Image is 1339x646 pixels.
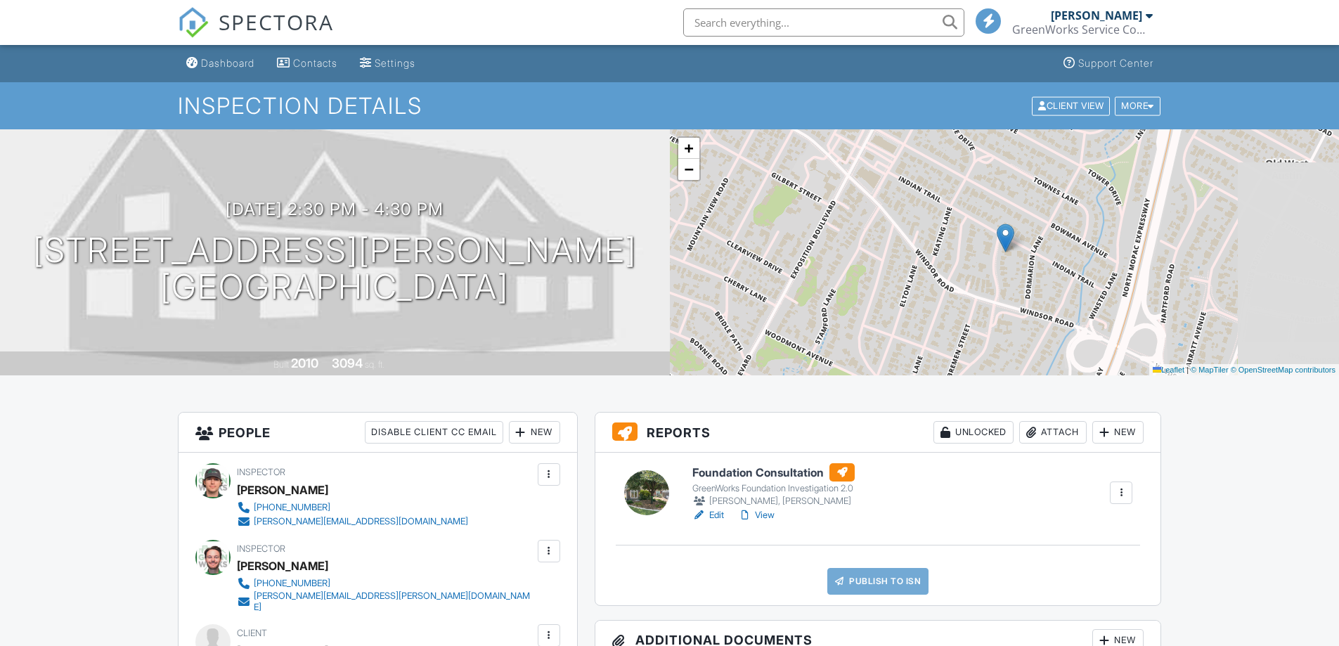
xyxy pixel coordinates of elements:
span: SPECTORA [219,7,334,37]
div: Attach [1019,421,1087,444]
img: Marker [997,224,1014,252]
h3: People [179,413,577,453]
span: Inspector [237,467,285,477]
h6: Foundation Consultation [692,463,855,482]
div: [PERSON_NAME][EMAIL_ADDRESS][PERSON_NAME][DOMAIN_NAME] [254,590,534,613]
div: [PERSON_NAME] [1051,8,1142,22]
div: Support Center [1078,57,1153,69]
span: Inspector [237,543,285,554]
a: Edit [692,508,724,522]
div: More [1115,96,1160,115]
h3: Reports [595,413,1161,453]
a: SPECTORA [178,19,334,49]
a: Leaflet [1153,366,1184,374]
div: Unlocked [933,421,1014,444]
h3: [DATE] 2:30 pm - 4:30 pm [226,200,444,219]
div: [PHONE_NUMBER] [254,578,330,589]
div: GreenWorks Service Company [1012,22,1153,37]
a: © MapTiler [1191,366,1229,374]
div: [PERSON_NAME] [237,479,328,500]
span: sq. ft. [365,359,384,370]
a: Settings [354,51,421,77]
a: Zoom out [678,159,699,180]
a: Dashboard [181,51,260,77]
a: View [738,508,775,522]
div: Disable Client CC Email [365,421,503,444]
a: Client View [1030,100,1113,110]
div: Contacts [293,57,337,69]
span: Client [237,628,267,638]
a: [PERSON_NAME][EMAIL_ADDRESS][DOMAIN_NAME] [237,515,468,529]
span: + [684,139,693,157]
div: Dashboard [201,57,254,69]
div: New [1092,421,1144,444]
div: Settings [375,57,415,69]
div: 2010 [291,356,318,370]
a: Contacts [271,51,343,77]
a: Foundation Consultation GreenWorks Foundation Investigation 2.0 [PERSON_NAME], [PERSON_NAME] [692,463,855,508]
a: [PERSON_NAME][EMAIL_ADDRESS][PERSON_NAME][DOMAIN_NAME] [237,590,534,613]
div: [PERSON_NAME][EMAIL_ADDRESS][DOMAIN_NAME] [254,516,468,527]
a: [PHONE_NUMBER] [237,576,534,590]
input: Search everything... [683,8,964,37]
span: − [684,160,693,178]
div: New [509,421,560,444]
a: Publish to ISN [827,568,929,595]
div: [PERSON_NAME], [PERSON_NAME] [692,494,855,508]
div: [PERSON_NAME] [237,555,328,576]
a: [PHONE_NUMBER] [237,500,468,515]
div: GreenWorks Foundation Investigation 2.0 [692,483,855,494]
span: | [1186,366,1189,374]
a: Zoom in [678,138,699,159]
h1: Inspection Details [178,93,1162,118]
div: [PHONE_NUMBER] [254,502,330,513]
div: 3094 [332,356,363,370]
div: Client View [1032,96,1110,115]
span: Built [273,359,289,370]
a: © OpenStreetMap contributors [1231,366,1335,374]
h1: [STREET_ADDRESS][PERSON_NAME] [GEOGRAPHIC_DATA] [33,232,637,306]
img: The Best Home Inspection Software - Spectora [178,7,209,38]
a: Support Center [1058,51,1159,77]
